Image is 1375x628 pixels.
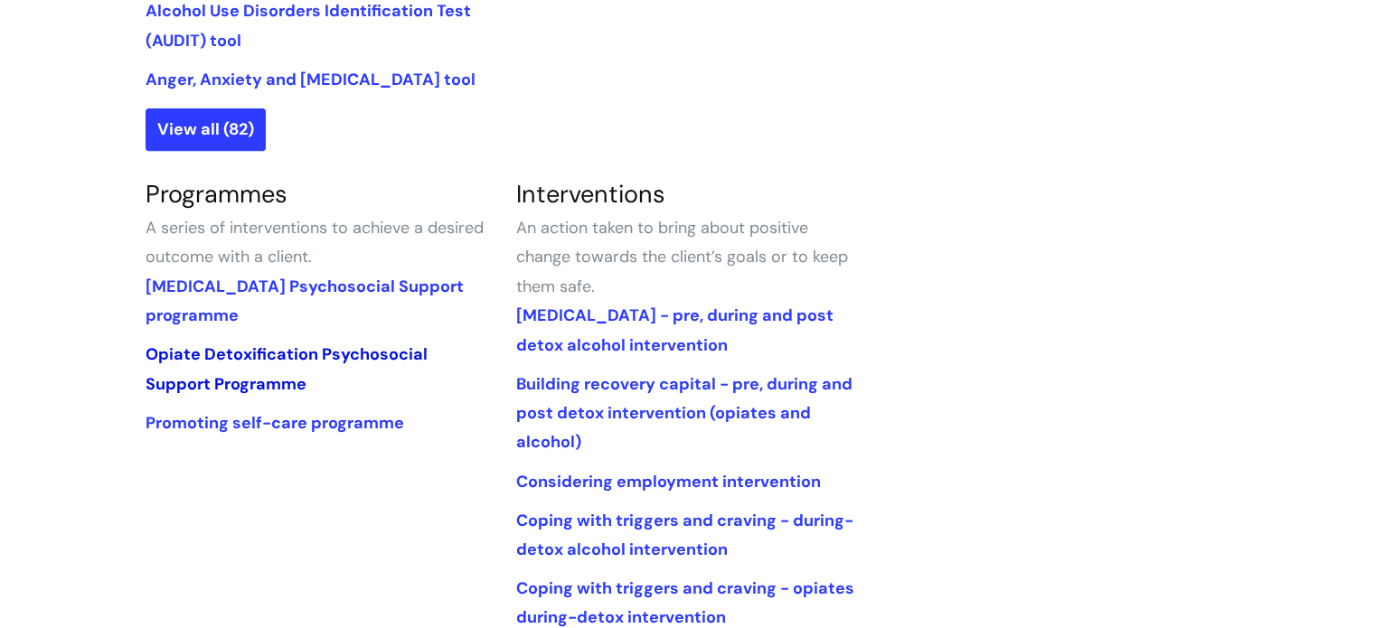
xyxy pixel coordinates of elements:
[146,69,476,90] a: Anger, Anxiety and [MEDICAL_DATA] tool
[515,510,852,560] a: Coping with triggers and craving - during-detox alcohol intervention
[146,412,404,434] a: Promoting self-care programme
[146,178,287,210] a: Programmes
[146,108,266,150] a: View all (82)
[515,471,820,492] a: Considering employment intervention
[515,373,852,454] a: Building recovery capital - pre, during and post detox intervention (opiates and alcohol)
[146,217,484,267] span: A series of interventions to achieve a desired outcome with a client.
[146,343,428,394] a: Opiate Detoxification Psychosocial Support Programme
[515,577,853,628] a: Coping with triggers and craving - opiates during-detox intervention
[146,276,464,326] a: [MEDICAL_DATA] Psychosocial Support programme
[515,178,664,210] a: Interventions
[515,305,833,355] a: [MEDICAL_DATA] - pre, during and post detox alcohol intervention
[515,217,847,297] span: An action taken to bring about positive change towards the client’s goals or to keep them safe.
